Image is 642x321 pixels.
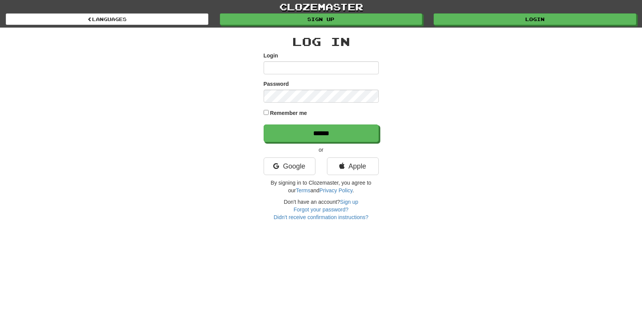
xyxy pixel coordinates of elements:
[6,13,208,25] a: Languages
[434,13,636,25] a: Login
[296,187,310,193] a: Terms
[220,13,422,25] a: Sign up
[270,109,307,117] label: Remember me
[340,199,358,205] a: Sign up
[264,146,379,154] p: or
[264,179,379,194] p: By signing in to Clozemaster, you agree to our and .
[264,52,278,59] label: Login
[294,206,348,213] a: Forgot your password?
[274,214,368,220] a: Didn't receive confirmation instructions?
[264,198,379,221] div: Don't have an account?
[327,157,379,175] a: Apple
[264,157,315,175] a: Google
[264,35,379,48] h2: Log In
[264,80,289,88] label: Password
[319,187,352,193] a: Privacy Policy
